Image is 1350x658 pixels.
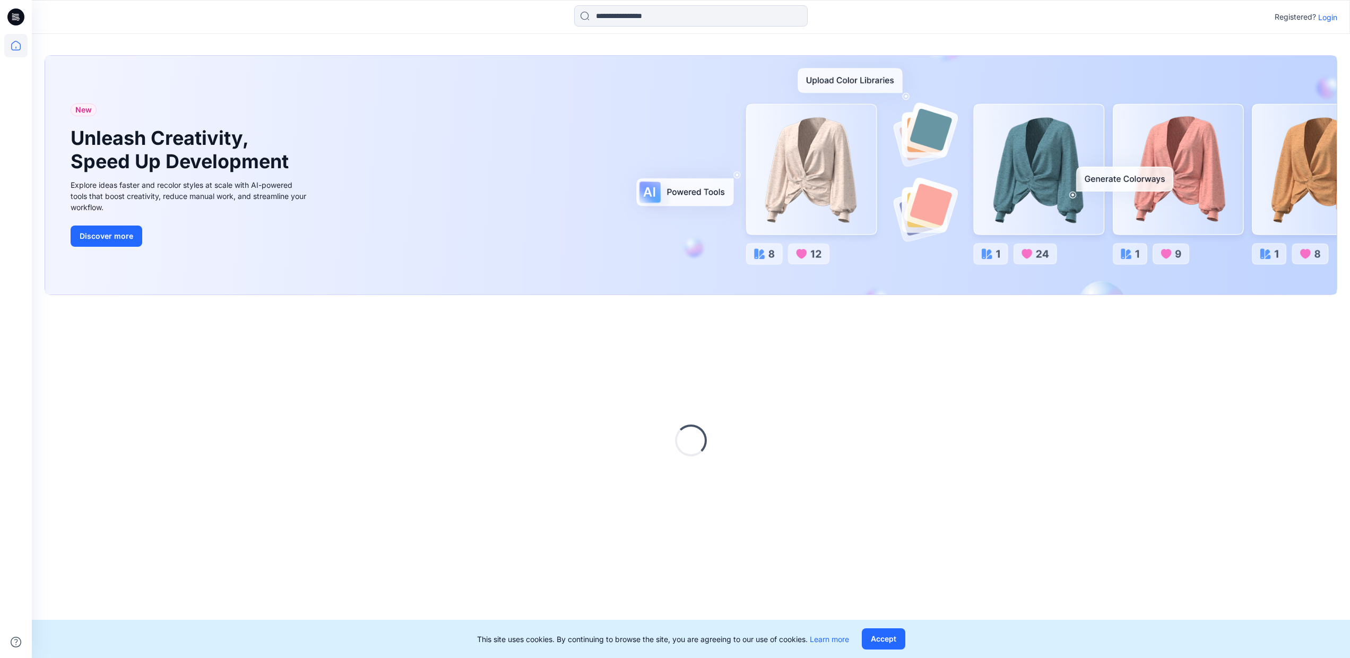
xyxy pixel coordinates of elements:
[1318,12,1337,23] p: Login
[862,628,905,650] button: Accept
[1275,11,1316,23] p: Registered?
[71,226,309,247] a: Discover more
[75,103,92,116] span: New
[71,127,293,172] h1: Unleash Creativity, Speed Up Development
[71,179,309,213] div: Explore ideas faster and recolor styles at scale with AI-powered tools that boost creativity, red...
[810,635,849,644] a: Learn more
[71,226,142,247] button: Discover more
[477,634,849,645] p: This site uses cookies. By continuing to browse the site, you are agreeing to our use of cookies.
